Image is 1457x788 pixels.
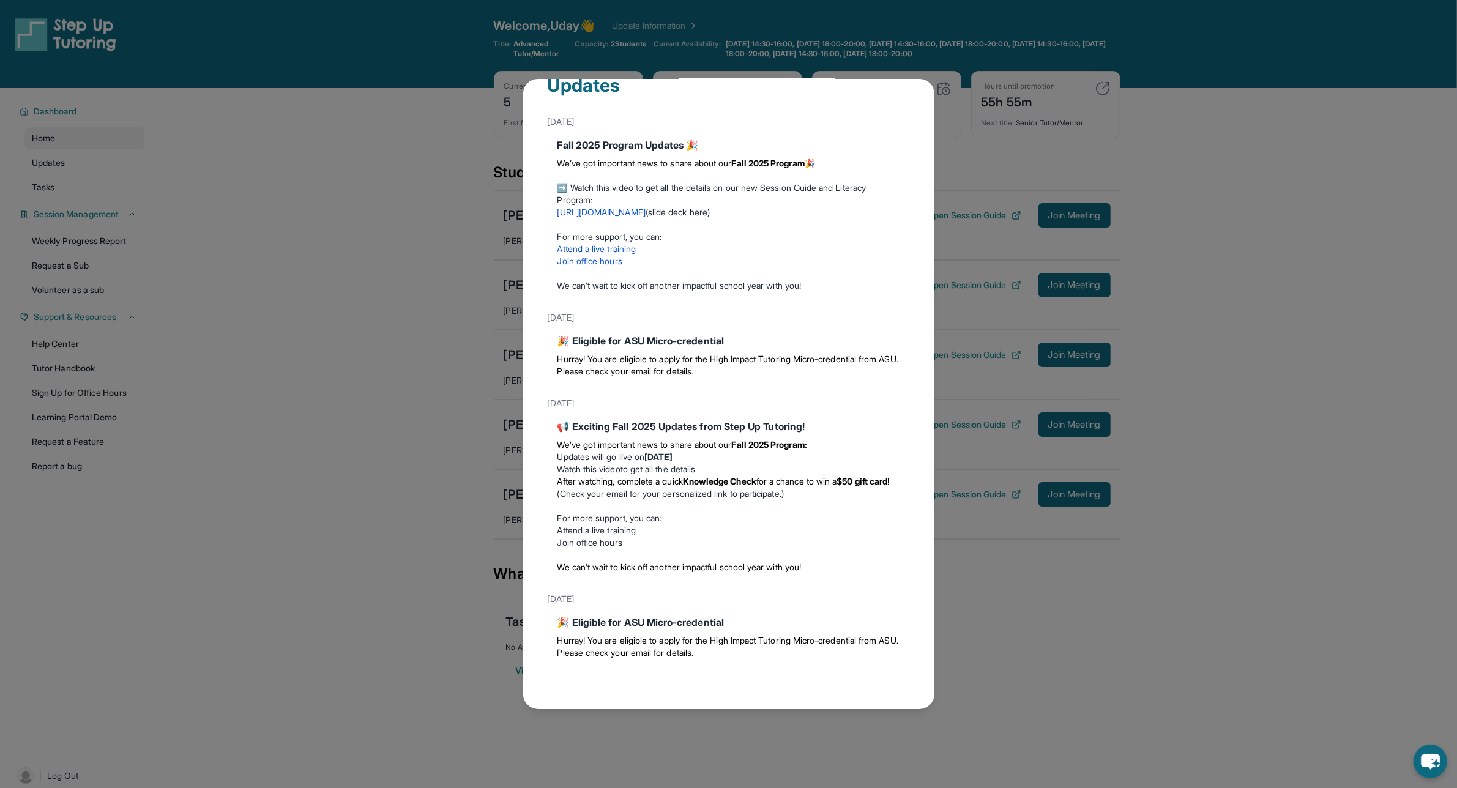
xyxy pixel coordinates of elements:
strong: [DATE] [644,452,673,462]
a: [URL][DOMAIN_NAME] [557,207,646,217]
a: Attend a live training [557,243,636,254]
p: For more support, you can: [557,512,900,524]
span: for a chance to win a [756,476,837,486]
span: We can’t wait to kick off another impactful school year with you! [557,280,802,291]
span: ➡️ Watch this video to get all the details on our new Session Guide and Literacy Program: [557,182,866,205]
p: ( ) [557,206,900,218]
div: [DATE] [548,111,910,133]
strong: Fall 2025 Program [732,158,805,168]
span: Hurray! You are eligible to apply for the High Impact Tutoring Micro-credential from ASU. Please ... [557,354,898,376]
button: chat-button [1414,745,1447,778]
span: 🎉 [805,158,815,168]
div: [DATE] [548,307,910,329]
div: 🎉 Eligible for ASU Micro-credential [557,615,900,630]
span: For more support, you can: [557,231,662,242]
span: We’ve got important news to share about our [557,439,732,450]
li: to get all the details [557,463,900,475]
a: slide deck here [648,207,707,217]
span: We can’t wait to kick off another impactful school year with you! [557,562,802,572]
div: 🎉 Eligible for ASU Micro-credential [557,333,900,348]
div: [DATE] [548,392,910,414]
div: Updates [548,74,910,111]
a: Join office hours [557,256,622,266]
strong: $50 gift card [837,476,887,486]
span: Hurray! You are eligible to apply for the High Impact Tutoring Micro-credential from ASU. Please ... [557,635,898,658]
div: 📢 Exciting Fall 2025 Updates from Step Up Tutoring! [557,419,900,434]
a: Watch this video [557,464,620,474]
div: [DATE] [548,588,910,610]
strong: Knowledge Check [683,476,756,486]
a: Join office hours [557,537,622,548]
li: (Check your email for your personalized link to participate.) [557,475,900,500]
span: After watching, complete a quick [557,476,683,486]
li: Updates will go live on [557,451,900,463]
div: Fall 2025 Program Updates 🎉 [557,138,900,152]
strong: Fall 2025 Program: [732,439,807,450]
a: Attend a live training [557,525,636,535]
span: We’ve got important news to share about our [557,158,732,168]
span: ! [887,476,889,486]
